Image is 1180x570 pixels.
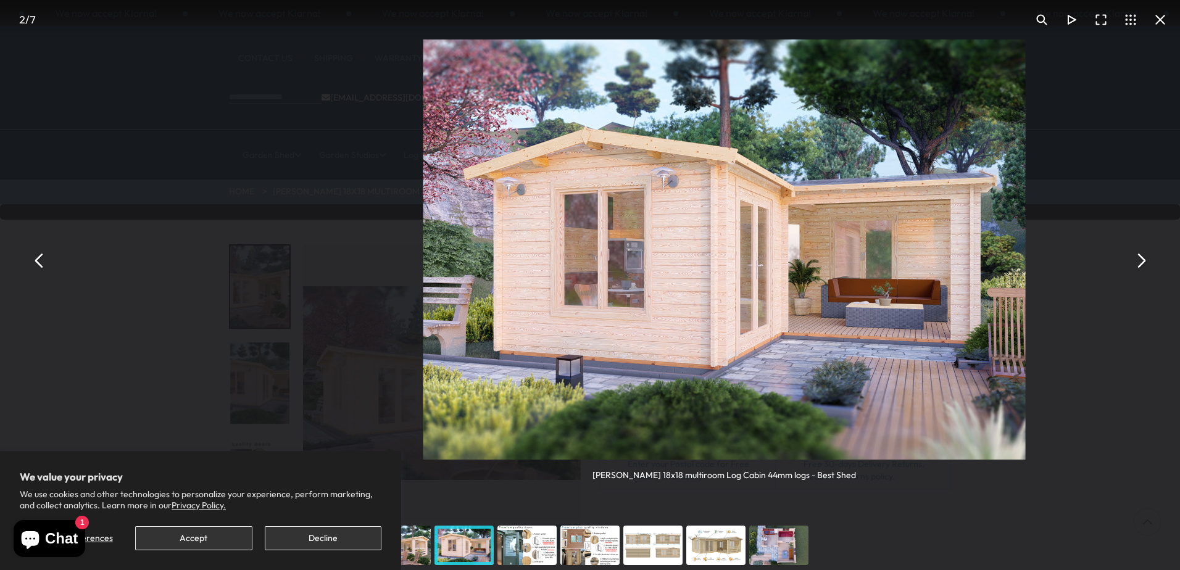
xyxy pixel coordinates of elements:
[1126,246,1155,275] button: Next
[135,526,252,550] button: Accept
[25,246,54,275] button: Previous
[172,500,226,511] a: Privacy Policy.
[30,13,36,26] span: 7
[20,471,381,483] h2: We value your privacy
[265,526,381,550] button: Decline
[19,13,25,26] span: 2
[5,5,49,35] div: /
[10,520,89,560] inbox-online-store-chat: Shopify online store chat
[1116,5,1145,35] button: Toggle thumbnails
[20,489,381,511] p: We use cookies and other technologies to personalize your experience, perform marketing, and coll...
[1145,5,1175,35] button: Close
[592,460,856,481] div: [PERSON_NAME] 18x18 multiroom Log Cabin 44mm logs - Best Shed
[1027,5,1057,35] button: Toggle zoom level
